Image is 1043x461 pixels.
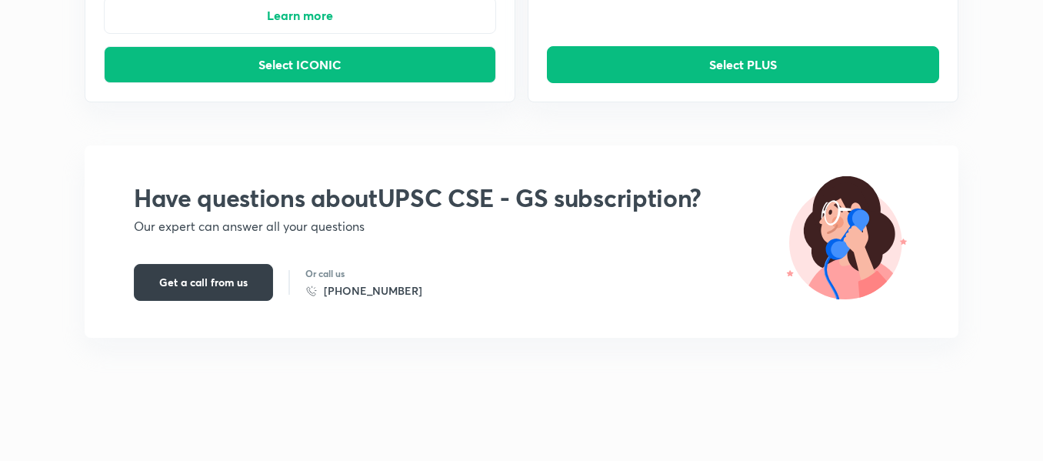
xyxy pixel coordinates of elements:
button: Get a call from us [134,264,273,301]
button: Select ICONIC [104,46,496,83]
a: [PHONE_NUMBER] [305,283,422,299]
button: Select PLUS [547,46,939,83]
h2: Have questions about UPSC CSE - GS subscription? [134,182,701,213]
h6: [PHONE_NUMBER] [324,283,422,299]
p: Our expert can answer all your questions [134,219,701,233]
span: Select PLUS [709,57,777,72]
span: Get a call from us [159,275,248,290]
p: Or call us [305,266,422,280]
img: Talk To Unacademy [786,176,909,299]
span: Learn more [267,8,333,23]
span: Select ICONIC [258,57,342,72]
